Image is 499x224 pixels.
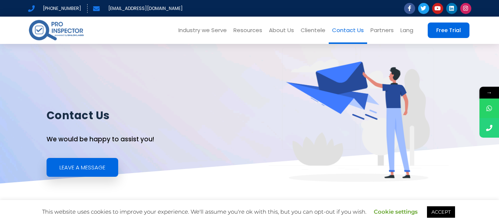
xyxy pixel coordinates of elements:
[297,17,329,44] a: Clientele
[479,87,499,99] span: →
[47,158,118,177] a: Leave a Message
[367,17,397,44] a: Partners
[266,17,297,44] a: About Us
[269,48,449,182] img: contact-us banner
[428,23,469,38] a: Free Trial
[96,17,417,44] nav: Menu
[93,4,183,13] a: [EMAIL_ADDRESS][DOMAIN_NAME]
[427,206,455,218] a: ACCEPT
[106,4,183,13] span: [EMAIL_ADDRESS][DOMAIN_NAME]
[28,18,85,42] img: pro-inspector-logo
[230,17,266,44] a: Resources
[41,4,81,13] span: [PHONE_NUMBER]
[47,107,265,125] h1: Contact Us
[374,208,418,215] a: Cookie settings
[175,17,230,44] a: Industry we Serve
[397,17,417,44] a: Lang
[42,208,457,215] span: This website uses cookies to improve your experience. We'll assume you're ok with this, but you c...
[47,133,265,145] p: We would be happy to assist you!
[59,165,105,170] span: Leave a Message
[436,28,461,33] span: Free Trial
[329,17,367,44] a: Contact Us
